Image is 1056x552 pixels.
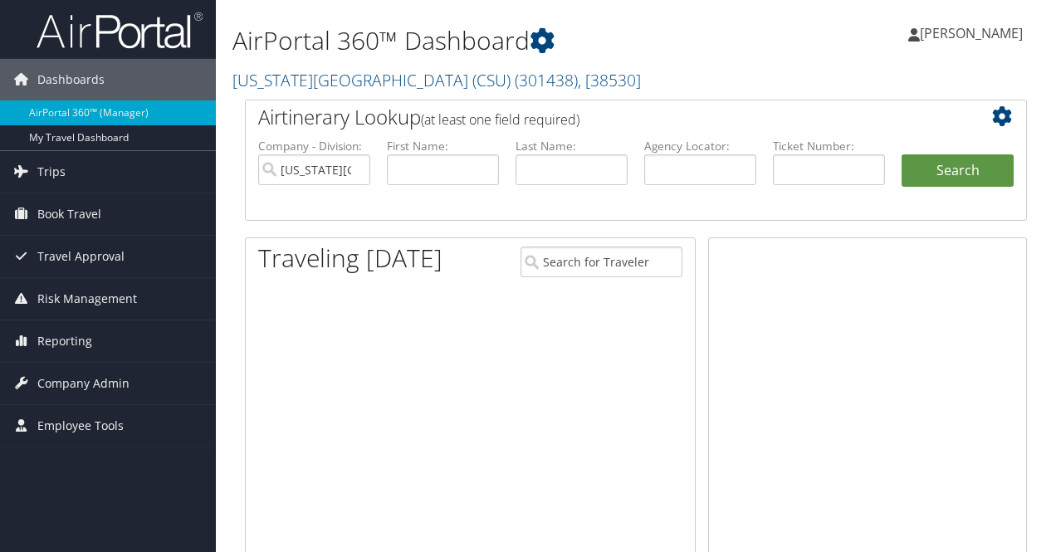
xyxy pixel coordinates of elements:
[37,11,203,50] img: airportal-logo.png
[37,59,105,100] span: Dashboards
[37,363,130,404] span: Company Admin
[773,138,885,154] label: Ticket Number:
[521,247,683,277] input: Search for Traveler
[258,103,949,131] h2: Airtinerary Lookup
[232,23,770,58] h1: AirPortal 360™ Dashboard
[908,8,1039,58] a: [PERSON_NAME]
[902,154,1014,188] button: Search
[387,138,499,154] label: First Name:
[516,138,628,154] label: Last Name:
[37,151,66,193] span: Trips
[644,138,756,154] label: Agency Locator:
[37,278,137,320] span: Risk Management
[37,193,101,235] span: Book Travel
[37,236,125,277] span: Travel Approval
[37,405,124,447] span: Employee Tools
[578,69,641,91] span: , [ 38530 ]
[258,138,370,154] label: Company - Division:
[421,110,579,129] span: (at least one field required)
[232,69,641,91] a: [US_STATE][GEOGRAPHIC_DATA] (CSU)
[258,241,442,276] h1: Traveling [DATE]
[920,24,1023,42] span: [PERSON_NAME]
[515,69,578,91] span: ( 301438 )
[37,320,92,362] span: Reporting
